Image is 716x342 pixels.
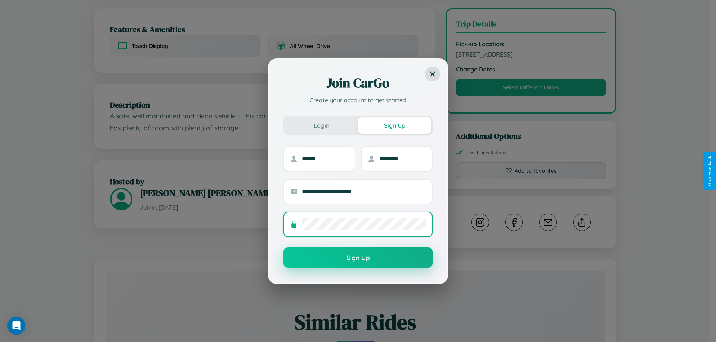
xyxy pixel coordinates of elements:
button: Sign Up [358,117,431,134]
h2: Join CarGo [283,74,433,92]
div: Open Intercom Messenger [7,317,25,335]
button: Sign Up [283,247,433,268]
button: Login [285,117,358,134]
div: Give Feedback [707,156,712,186]
p: Create your account to get started [283,96,433,105]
